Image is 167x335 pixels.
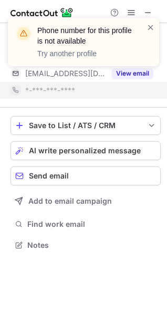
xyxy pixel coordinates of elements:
span: Notes [27,240,156,250]
button: Find work email [11,217,161,232]
p: Try another profile [37,48,134,59]
span: Send email [29,172,69,180]
span: AI write personalized message [29,146,141,155]
img: warning [15,25,32,42]
button: Notes [11,238,161,253]
header: Phone number for this profile is not available [37,25,134,46]
button: Add to email campaign [11,192,161,211]
button: Send email [11,166,161,185]
button: save-profile-one-click [11,116,161,135]
button: AI write personalized message [11,141,161,160]
span: Find work email [27,219,156,229]
div: Save to List / ATS / CRM [29,121,142,130]
span: Add to email campaign [28,197,112,205]
img: ContactOut v5.3.10 [11,6,74,19]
